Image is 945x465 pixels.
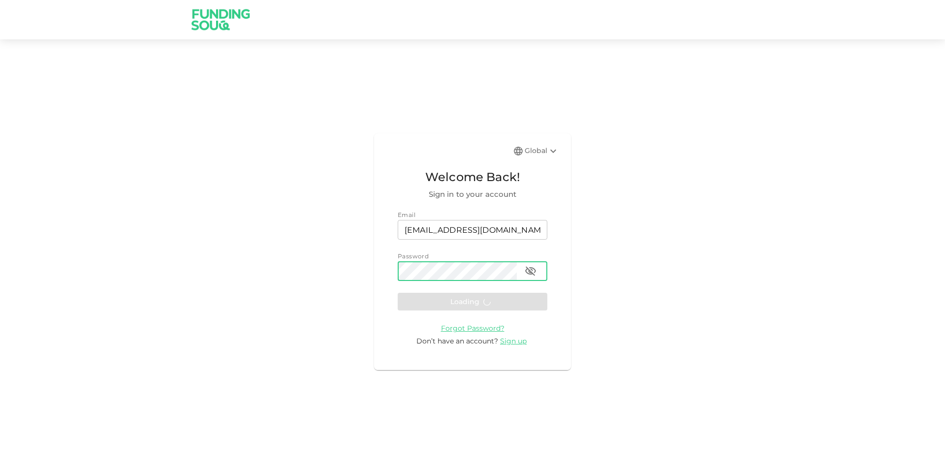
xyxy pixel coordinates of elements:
[398,188,547,200] span: Sign in to your account
[398,261,517,281] input: password
[398,220,547,240] input: email
[525,145,559,157] div: Global
[416,337,498,345] span: Don’t have an account?
[500,337,527,345] span: Sign up
[398,168,547,186] span: Welcome Back!
[398,211,415,218] span: Email
[398,252,429,260] span: Password
[441,324,504,333] span: Forgot Password?
[441,323,504,333] a: Forgot Password?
